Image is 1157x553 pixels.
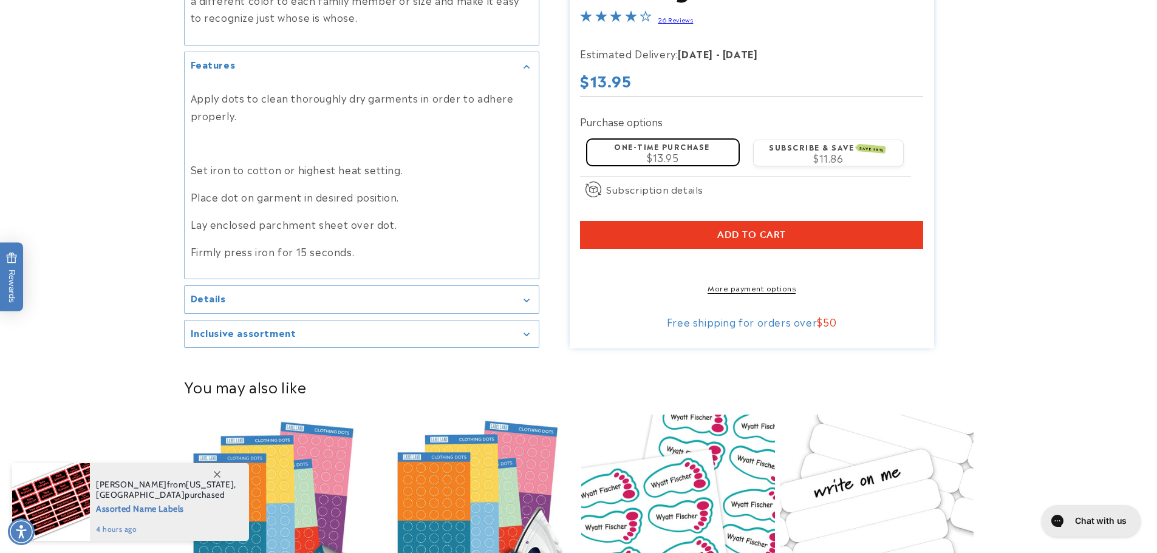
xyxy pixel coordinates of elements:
[716,46,720,60] strong: -
[614,141,710,152] label: One-time purchase
[96,480,236,500] span: from , purchased
[606,182,703,197] span: Subscription details
[191,188,533,206] p: Place dot on garment in desired position.
[96,489,185,500] span: [GEOGRAPHIC_DATA]
[580,221,923,249] button: Add to cart
[580,316,923,328] div: Free shipping for orders over
[191,243,533,260] p: Firmly press iron for 15 seconds.
[580,282,923,293] a: More payment options
[817,314,823,329] span: $
[769,141,886,152] label: Subscribe & save
[185,52,539,80] summary: Features
[191,215,533,233] p: Lay enclosed parchment sheet over dot.
[580,11,652,25] span: 4.0-star overall rating
[580,114,663,129] label: Purchase options
[191,89,533,124] p: Apply dots to clean thoroughly dry garments in order to adhere properly.
[723,46,758,60] strong: [DATE]
[185,286,539,313] summary: Details
[191,327,296,339] h2: Inclusive assortment
[96,500,236,515] span: Assorted Name Labels
[96,524,236,535] span: 4 hours ago
[580,69,632,91] span: $13.95
[678,46,713,60] strong: [DATE]
[1036,501,1145,541] iframe: Gorgias live chat messenger
[8,518,35,545] div: Accessibility Menu
[10,456,154,492] iframe: Sign Up via Text for Offers
[813,151,844,165] span: $11.86
[191,161,533,178] p: Set iron to cotton or highest heat setting.
[191,292,226,304] h2: Details
[186,479,234,490] span: [US_STATE]
[184,377,974,396] h2: You may also like
[858,144,886,154] span: SAVE 15%
[580,44,884,62] p: Estimated Delivery:
[658,15,693,24] a: 26 Reviews - open in a new tab
[823,314,836,329] span: 50
[647,150,679,165] span: $13.95
[717,229,786,240] span: Add to cart
[191,58,236,70] h2: Features
[185,321,539,348] summary: Inclusive assortment
[6,252,18,302] span: Rewards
